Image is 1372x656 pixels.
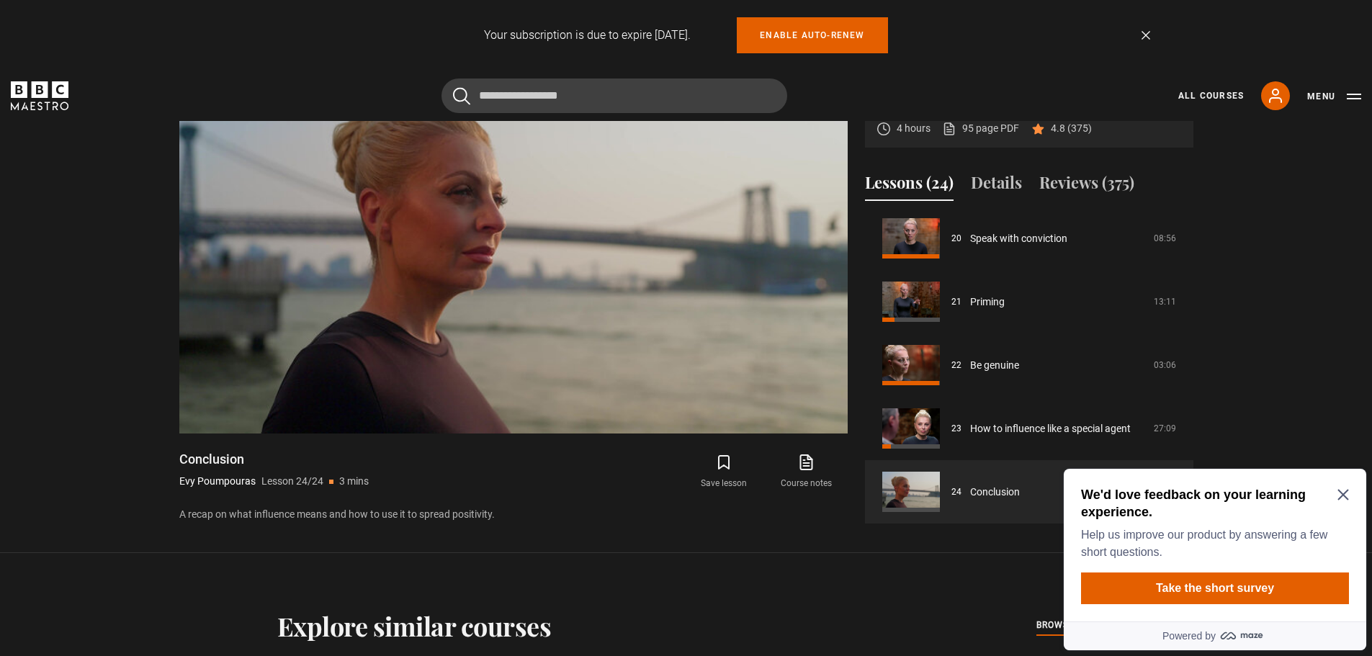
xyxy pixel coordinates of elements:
[23,63,285,98] p: Help us improve our product by answering a few short questions.
[277,611,552,641] h2: Explore similar courses
[970,358,1019,373] a: Be genuine
[1039,171,1134,201] button: Reviews (375)
[261,474,323,489] p: Lesson 24/24
[6,158,308,187] a: Powered by maze
[279,26,291,37] button: Close Maze Prompt
[971,171,1022,201] button: Details
[179,58,848,433] video-js: Video Player
[865,171,954,201] button: Lessons (24)
[484,27,691,44] p: Your subscription is due to expire [DATE].
[11,81,68,110] svg: BBC Maestro
[453,87,470,105] button: Submit the search query
[339,474,369,489] p: 3 mins
[1036,618,1095,632] span: browse all
[179,474,256,489] p: Evy Poumpouras
[23,23,285,58] h2: We'd love feedback on your learning experience.
[6,6,308,187] div: Optional study invitation
[1036,618,1095,634] a: browse all
[683,451,765,493] button: Save lesson
[970,485,1020,500] a: Conclusion
[1051,121,1092,136] p: 4.8 (375)
[942,121,1019,136] a: 95 page PDF
[765,451,847,493] a: Course notes
[737,17,887,53] a: Enable auto-renew
[441,78,787,113] input: Search
[179,451,369,468] h1: Conclusion
[1178,89,1244,102] a: All Courses
[897,121,931,136] p: 4 hours
[970,295,1005,310] a: Priming
[23,109,291,141] button: Take the short survey
[970,231,1067,246] a: Speak with conviction
[970,421,1131,436] a: How to influence like a special agent
[179,507,848,522] p: A recap on what influence means and how to use it to spread positivity.
[1307,89,1361,104] button: Toggle navigation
